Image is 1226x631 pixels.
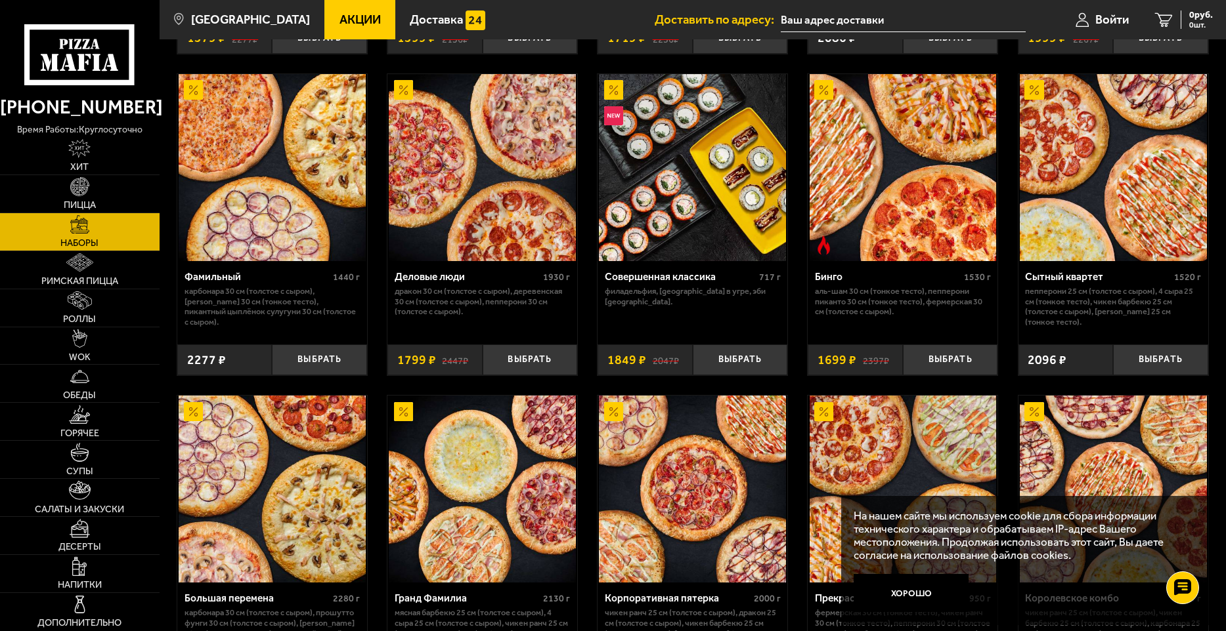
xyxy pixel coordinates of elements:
[605,271,756,283] div: Совершенная классика
[184,402,203,421] img: Акционный
[814,402,833,421] img: Акционный
[655,14,781,26] span: Доставить по адресу:
[854,574,969,612] button: Хорошо
[599,74,786,261] img: Совершенная классика
[604,80,623,99] img: Акционный
[607,31,646,44] span: 1719 ₽
[389,396,576,582] img: Гранд Фамилиа
[395,592,540,605] div: Гранд Фамилиа
[70,163,89,172] span: Хит
[754,593,781,604] span: 2000 г
[187,354,226,366] span: 2277 ₽
[483,344,578,376] button: Выбрать
[184,80,203,99] img: Акционный
[808,396,997,582] a: АкционныйПрекрасная компания
[397,31,436,44] span: 1599 ₽
[1095,14,1129,26] span: Войти
[177,74,367,261] a: АкционныйФамильный
[58,542,101,552] span: Десерты
[395,286,571,317] p: Дракон 30 см (толстое с сыром), Деревенская 30 см (толстое с сыром), Пепперони 30 см (толстое с с...
[185,271,330,283] div: Фамильный
[599,396,786,582] img: Корпоративная пятерка
[185,286,361,327] p: Карбонара 30 см (толстое с сыром), [PERSON_NAME] 30 см (тонкое тесто), Пикантный цыплёнок сулугун...
[179,396,366,582] img: Большая перемена
[1025,271,1171,283] div: Сытный квартет
[653,31,679,44] s: 2256 ₽
[395,271,540,283] div: Деловые люди
[1189,21,1213,29] span: 0 шт.
[466,10,485,30] img: 15daf4d41897b9f0e9f617042186c801.svg
[693,344,788,376] button: Выбрать
[394,402,413,421] img: Акционный
[410,14,463,26] span: Доставка
[810,74,997,261] img: Бинго
[333,272,360,283] span: 1440 г
[272,344,367,376] button: Выбрать
[1020,396,1207,582] img: Королевское комбо
[1028,354,1066,366] span: 2096 ₽
[1073,31,1099,44] s: 2267 ₽
[60,429,99,438] span: Горячее
[605,592,751,605] div: Корпоративная пятерка
[818,354,856,366] span: 1699 ₽
[1018,396,1208,582] a: АкционныйКоролевское комбо
[179,74,366,261] img: Фамильный
[58,580,102,590] span: Напитки
[903,344,998,376] button: Выбрать
[35,505,124,514] span: Салаты и закуски
[598,74,787,261] a: АкционныйНовинкаСовершенная классика
[818,31,856,44] span: 2086 ₽
[653,354,679,366] s: 2047 ₽
[66,467,93,476] span: Супы
[63,391,96,400] span: Обеды
[1020,74,1207,261] img: Сытный квартет
[1189,10,1213,20] span: 0 руб.
[1024,80,1043,99] img: Акционный
[1024,402,1043,421] img: Акционный
[605,286,781,306] p: Филадельфия, [GEOGRAPHIC_DATA] в угре, Эби [GEOGRAPHIC_DATA].
[394,80,413,99] img: Акционный
[815,271,961,283] div: Бинго
[815,592,961,605] div: Прекрасная компания
[1025,286,1201,327] p: Пепперони 25 см (толстое с сыром), 4 сыра 25 см (тонкое тесто), Чикен Барбекю 25 см (толстое с сы...
[854,509,1188,562] p: На нашем сайте мы используем cookie для сбора информации технического характера и обрабатываем IP...
[232,31,258,44] s: 2277 ₽
[389,74,576,261] img: Деловые люди
[339,14,381,26] span: Акции
[187,31,226,44] span: 1579 ₽
[185,592,330,605] div: Большая перемена
[41,277,118,286] span: Римская пицца
[442,354,468,366] s: 2447 ₽
[863,354,889,366] s: 2397 ₽
[37,619,121,628] span: Дополнительно
[69,353,91,362] span: WOK
[397,354,436,366] span: 1799 ₽
[759,272,781,283] span: 717 г
[815,286,991,317] p: Аль-Шам 30 см (тонкое тесто), Пепперони Пиканто 30 см (тонкое тесто), Фермерская 30 см (толстое с...
[543,272,570,283] span: 1930 г
[604,402,623,421] img: Акционный
[814,235,833,254] img: Острое блюдо
[604,106,623,125] img: Новинка
[177,396,367,582] a: АкционныйБольшая перемена
[781,8,1026,32] input: Ваш адрес доставки
[598,396,787,582] a: АкционныйКорпоративная пятерка
[814,80,833,99] img: Акционный
[1113,344,1208,376] button: Выбрать
[63,315,96,324] span: Роллы
[964,272,991,283] span: 1530 г
[607,354,646,366] span: 1849 ₽
[1174,272,1201,283] span: 1520 г
[191,14,310,26] span: [GEOGRAPHIC_DATA]
[808,74,997,261] a: АкционныйОстрое блюдоБинго
[810,396,997,582] img: Прекрасная компания
[1028,31,1066,44] span: 1999 ₽
[442,31,468,44] s: 2136 ₽
[333,593,360,604] span: 2280 г
[64,201,96,210] span: Пицца
[543,593,570,604] span: 2130 г
[60,239,99,248] span: Наборы
[387,396,577,582] a: АкционныйГранд Фамилиа
[1018,74,1208,261] a: АкционныйСытный квартет
[387,74,577,261] a: АкционныйДеловые люди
